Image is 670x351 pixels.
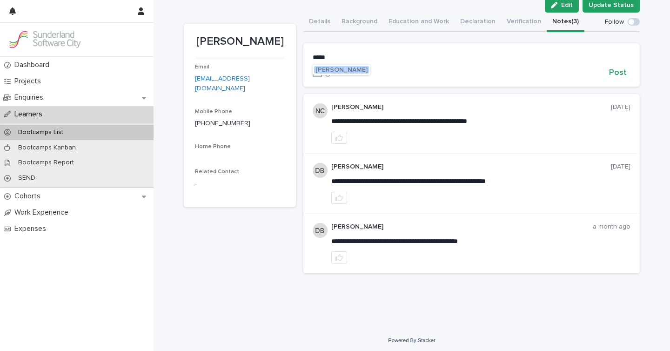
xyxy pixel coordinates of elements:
p: Bootcamps List [11,128,71,136]
p: [DATE] [611,103,630,111]
a: [PHONE_NUMBER] [195,120,250,127]
span: Mobile Phone [195,109,232,115]
p: Learners [11,110,50,119]
button: Background [336,13,383,32]
p: [PERSON_NAME] [331,103,611,111]
p: Dashboard [11,61,57,69]
p: Work Experience [11,208,76,217]
span: Update Status [589,0,634,10]
a: Powered By Stacker [388,337,435,343]
span: Home Phone [195,144,231,149]
p: - [195,179,285,189]
p: Cohorts [11,192,48,201]
button: like this post [331,132,347,144]
p: [DATE] [611,163,630,171]
img: GVzBcg19RCOYju8xzymn [7,30,82,49]
span: Post [609,68,627,77]
button: Education and Work [383,13,455,32]
button: Notes (3) [547,13,584,32]
button: Verification [501,13,547,32]
button: like this post [331,192,347,204]
p: Projects [11,77,48,86]
button: Details [303,13,336,32]
span: [PERSON_NAME] [315,67,368,73]
button: [PERSON_NAME] [314,66,369,74]
span: Related Contact [195,169,239,175]
p: [PERSON_NAME] [331,223,593,231]
p: [PERSON_NAME] [331,163,611,171]
p: a month ago [593,223,630,231]
p: [PERSON_NAME] [195,35,285,48]
p: Expenses [11,224,54,233]
p: Bootcamps Kanban [11,144,83,152]
p: Bootcamps Report [11,159,81,167]
span: Edit [561,2,573,8]
button: Declaration [455,13,501,32]
p: Enquiries [11,93,51,102]
p: Follow [605,18,624,26]
a: [EMAIL_ADDRESS][DOMAIN_NAME] [195,75,250,92]
p: SEND [11,174,43,182]
button: Post [605,68,630,77]
button: like this post [331,251,347,263]
span: Email [195,64,209,70]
